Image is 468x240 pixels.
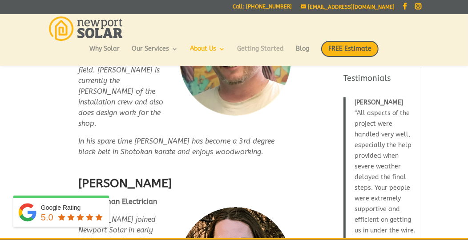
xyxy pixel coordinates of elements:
[78,197,157,206] b: Journeyman Electrician
[41,212,53,222] span: 5.0
[132,46,178,61] a: Our Services
[233,4,292,13] a: Call: [PHONE_NUMBER]
[190,46,225,61] a: About Us
[78,176,172,190] b: [PERSON_NAME]
[355,99,403,106] span: [PERSON_NAME]
[78,12,172,128] em: [PERSON_NAME] joined the Newport Solar team in [DATE]. He is a master electrician with 20+ years ...
[49,16,122,41] img: Newport Solar | Solar Energy Optimized.
[343,73,416,88] h4: Testimonials
[237,46,284,61] a: Getting Started
[301,4,395,10] a: [EMAIL_ADDRESS][DOMAIN_NAME]
[321,41,379,57] span: FREE Estimate
[296,46,309,61] a: Blog
[41,203,105,212] div: Google Rating
[78,137,274,156] em: In his spare time [PERSON_NAME] has become a 3rd degree black belt in Shotokan karate and enjoys ...
[321,41,379,66] a: FREE Estimate
[89,46,120,61] a: Why Solar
